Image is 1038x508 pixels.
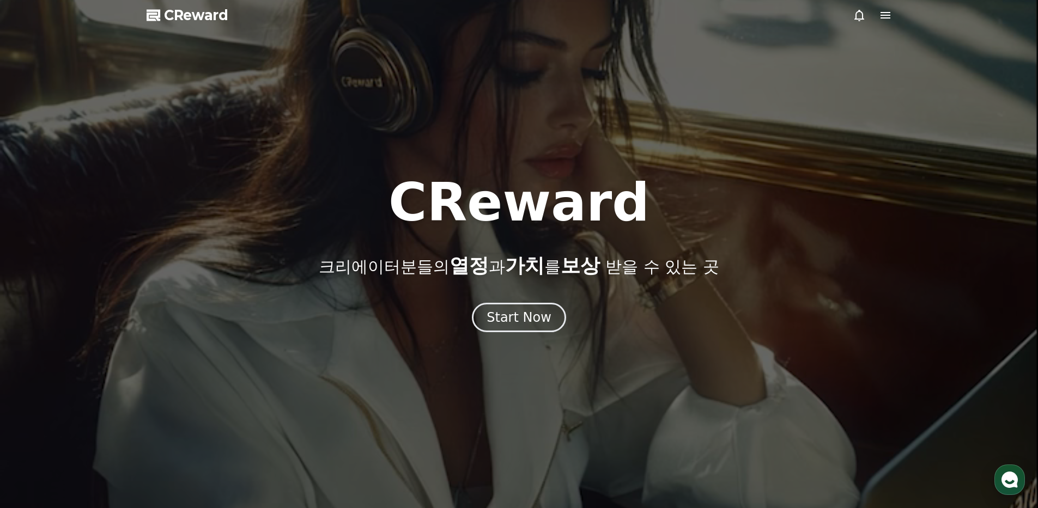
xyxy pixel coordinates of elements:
[561,254,600,277] span: 보상
[389,176,649,229] h1: CReward
[319,255,719,277] p: 크리에이터분들의 과 를 받을 수 있는 곳
[472,314,566,324] a: Start Now
[472,303,566,332] button: Start Now
[164,7,228,24] span: CReward
[505,254,544,277] span: 가치
[450,254,489,277] span: 열정
[147,7,228,24] a: CReward
[487,309,551,326] div: Start Now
